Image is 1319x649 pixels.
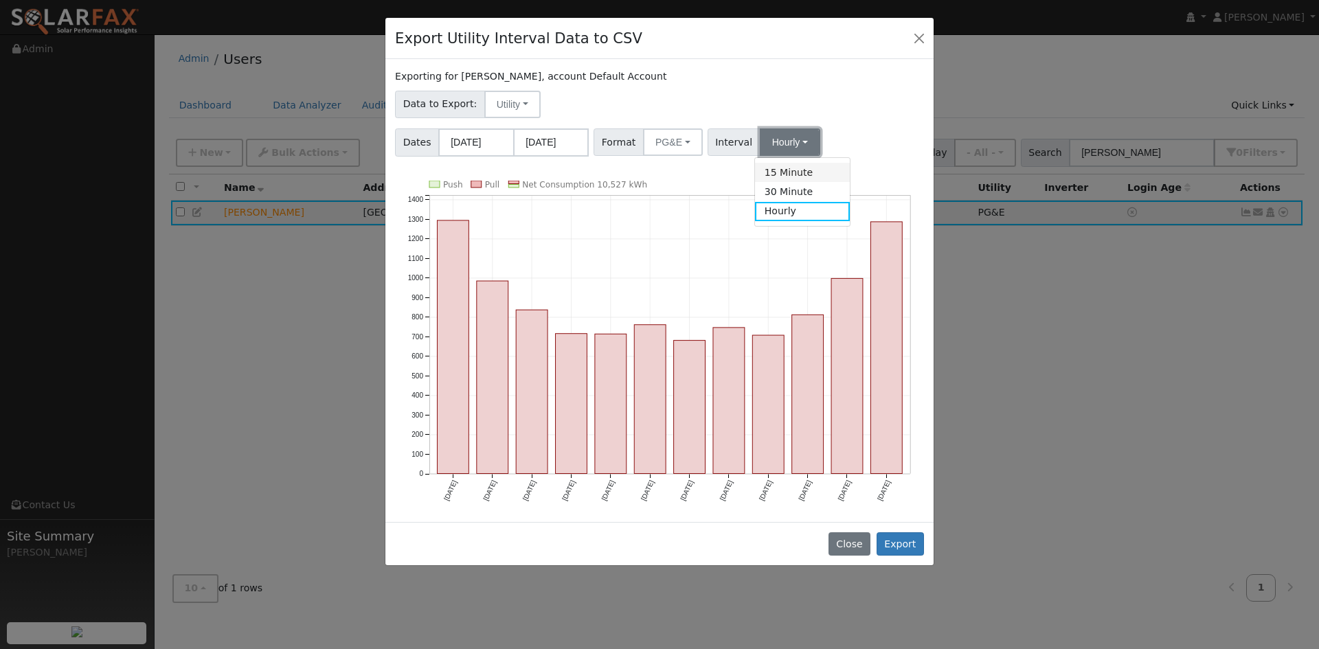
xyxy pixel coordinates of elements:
text: 1100 [408,254,424,262]
span: Interval [708,128,760,156]
text: [DATE] [442,479,458,501]
button: Export [877,532,924,556]
text: 300 [412,411,423,418]
rect: onclick="" [831,278,863,473]
text: 1000 [408,274,424,282]
text: Push [443,180,463,190]
text: 100 [412,451,423,458]
text: [DATE] [600,479,616,501]
label: Exporting for [PERSON_NAME], account Default Account [395,69,666,84]
text: [DATE] [482,479,498,501]
rect: onclick="" [634,325,666,474]
text: Pull [485,180,499,190]
text: 700 [412,332,423,340]
h4: Export Utility Interval Data to CSV [395,27,642,49]
button: Hourly [760,128,820,156]
rect: onclick="" [438,220,469,474]
text: [DATE] [719,479,734,501]
rect: onclick="" [477,281,508,473]
text: 200 [412,431,423,438]
text: 400 [412,391,423,399]
text: 600 [412,352,423,360]
text: 1200 [408,235,424,242]
text: [DATE] [561,479,576,501]
text: 0 [420,470,424,477]
text: 1400 [408,196,424,203]
span: Format [594,128,644,156]
a: Hourly [755,202,850,221]
text: [DATE] [640,479,655,501]
text: 1300 [408,215,424,223]
button: Utility [484,91,541,118]
rect: onclick="" [516,310,548,473]
text: 500 [412,372,423,379]
rect: onclick="" [556,333,587,473]
a: 15 Minute [755,163,850,182]
text: [DATE] [837,479,853,501]
span: Data to Export: [395,91,485,118]
rect: onclick="" [792,315,824,473]
button: Close [828,532,870,556]
text: [DATE] [876,479,892,501]
rect: onclick="" [674,340,706,473]
rect: onclick="" [871,222,903,474]
text: [DATE] [521,479,537,501]
text: [DATE] [679,479,695,501]
text: [DATE] [797,479,813,501]
button: Close [910,28,929,47]
span: Dates [395,128,439,157]
text: Net Consumption 10,527 kWh [522,180,647,190]
button: PG&E [643,128,703,156]
rect: onclick="" [595,334,627,473]
rect: onclick="" [713,328,745,474]
text: [DATE] [758,479,774,501]
text: 800 [412,313,423,321]
a: 30 Minute [755,182,850,201]
rect: onclick="" [752,335,784,473]
text: 900 [412,293,423,301]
